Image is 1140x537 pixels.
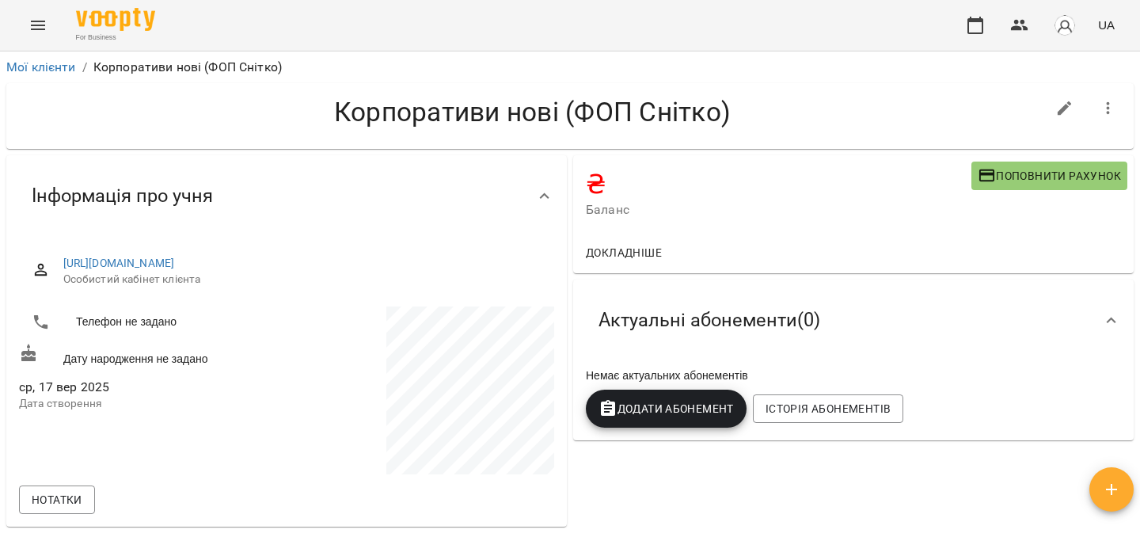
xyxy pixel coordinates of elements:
button: Історія абонементів [753,394,903,423]
img: Voopty Logo [76,8,155,31]
button: Нотатки [19,486,95,514]
a: [URL][DOMAIN_NAME] [63,257,175,269]
p: Корпоративи нові (ФОП Снітко) [93,58,282,77]
h4: Корпоративи нові (ФОП Снітко) [19,96,1046,128]
span: Особистий кабінет клієнта [63,272,541,288]
button: Додати Абонемент [586,390,747,428]
span: Інформація про учня [32,184,213,208]
li: / [82,58,87,77]
a: Мої клієнти [6,59,76,74]
button: Докладніше [579,238,668,267]
span: UA [1098,17,1115,33]
p: Дата створення [19,396,283,412]
nav: breadcrumb [6,58,1134,77]
span: Баланс [586,200,971,219]
button: UA [1092,10,1121,40]
button: Menu [19,6,57,44]
div: Немає актуальних абонементів [583,364,1124,387]
span: Актуальні абонементи ( 0 ) [598,308,820,333]
img: avatar_s.png [1054,14,1076,36]
div: Актуальні абонементи(0) [573,280,1134,361]
span: For Business [76,32,155,43]
span: Поповнити рахунок [978,166,1121,185]
span: Додати Абонемент [598,399,734,418]
span: Нотатки [32,490,82,509]
div: Дату народження не задано [16,341,287,370]
li: Телефон не задано [19,307,283,338]
h4: ₴ [586,168,971,200]
button: Поповнити рахунок [971,162,1127,190]
div: Інформація про учня [6,155,567,237]
span: ср, 17 вер 2025 [19,378,283,397]
span: Докладніше [586,243,662,262]
span: Історія абонементів [766,399,891,418]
